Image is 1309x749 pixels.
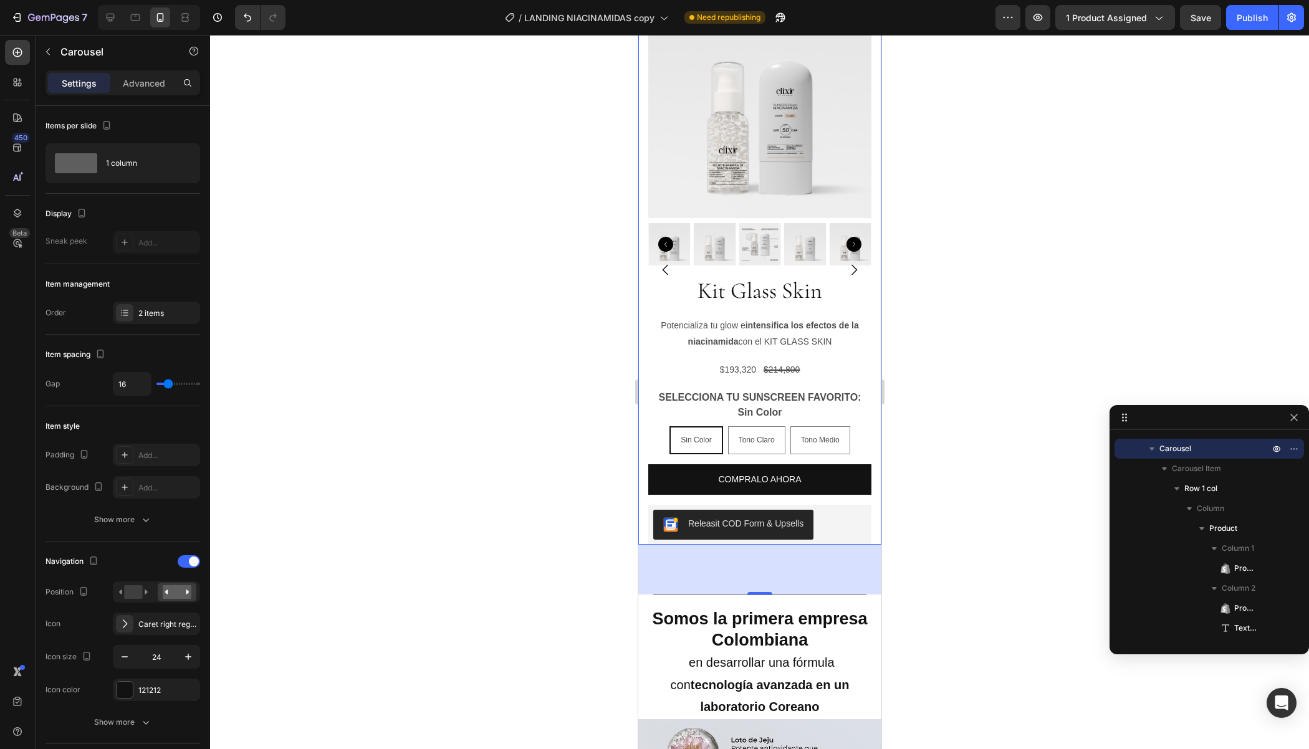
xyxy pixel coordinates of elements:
div: Undo/Redo [235,5,285,30]
div: Icon size [46,649,94,666]
button: 7 [5,5,93,30]
div: Open Intercom Messenger [1267,688,1297,718]
p: 7 [82,10,87,25]
div: Order [46,307,66,318]
p: Settings [62,77,97,90]
div: Icon [46,618,60,629]
iframe: Design area [638,35,881,749]
div: Caret right regular [138,619,197,630]
button: Show more [46,508,200,531]
span: Product [1209,522,1237,535]
input: Auto [113,373,151,395]
div: 121212 [138,685,197,696]
span: Column 1 [1222,542,1254,555]
span: Row 1 col [1184,482,1217,495]
div: Show more [94,513,152,526]
button: Publish [1226,5,1278,30]
div: 450 [12,133,30,143]
p: Advanced [123,77,165,90]
div: Publish [1237,11,1268,24]
span: / [519,11,522,24]
span: Need republishing [697,12,760,23]
div: Background [46,479,106,496]
div: 1 column [106,149,182,178]
div: 2 items [138,308,197,319]
div: Show more [94,716,152,728]
span: Text Block [1234,622,1257,634]
p: Carousel [60,44,166,59]
div: Items per slide [46,118,114,135]
span: Carousel [1159,442,1191,455]
span: Save [1191,12,1211,23]
div: Display [46,206,89,222]
span: LANDING NIACINAMIDAS copy [524,11,654,24]
div: Icon color [46,684,80,695]
button: Show more [46,711,200,733]
div: Gap [46,378,60,389]
div: Beta [9,228,30,238]
div: Item management [46,279,110,290]
div: Add... [138,482,197,494]
div: Add... [138,450,197,461]
span: Product Title [1234,602,1257,614]
div: Navigation [46,553,101,570]
div: Sneak peek [46,236,87,247]
span: Product Images [1234,562,1257,575]
div: Item style [46,421,80,432]
span: 1 product assigned [1066,11,1147,24]
span: Carousel Item [1172,462,1221,475]
div: Item spacing [46,346,108,363]
span: Column [1197,502,1224,515]
div: Position [46,584,91,601]
button: 1 product assigned [1055,5,1175,30]
span: Column 2 [1222,582,1255,594]
div: Padding [46,447,92,464]
button: Save [1180,5,1221,30]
